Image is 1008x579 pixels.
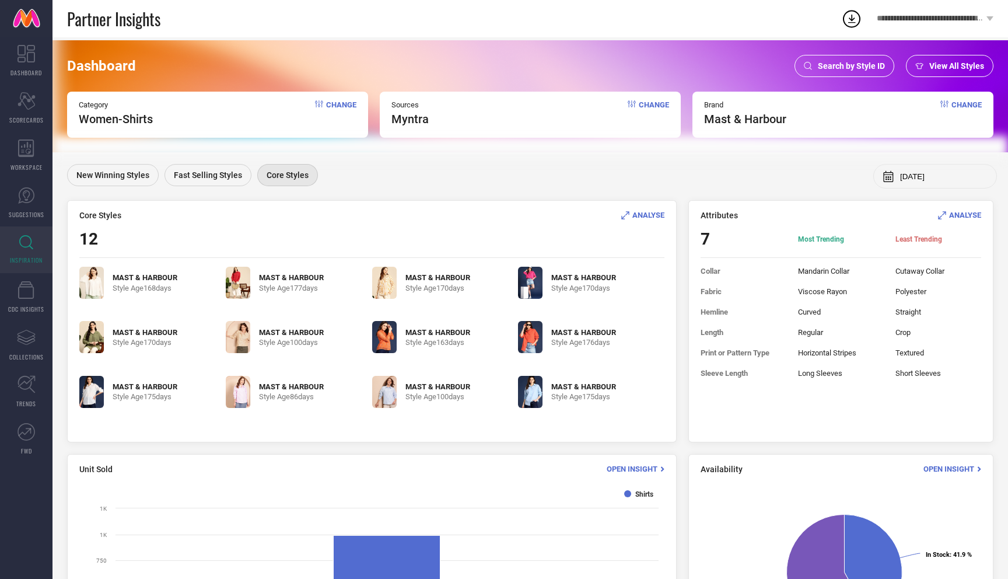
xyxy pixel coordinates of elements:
[76,170,149,180] span: New Winning Styles
[10,256,43,264] span: INSPIRATION
[798,287,884,296] span: Viscose Rayon
[79,112,153,126] span: Women-Shirts
[895,287,981,296] span: Polyester
[923,465,974,473] span: Open Insight
[551,338,616,347] span: Style Age 176 days
[405,328,470,337] span: MAST & HARBOUR
[405,392,470,401] span: Style Age 100 days
[701,229,786,249] span: 7
[259,338,324,347] span: Style Age 100 days
[259,328,324,337] span: MAST & HARBOUR
[895,267,981,275] span: Cutaway Collar
[113,382,177,391] span: MAST & HARBOUR
[267,170,309,180] span: Core Styles
[9,210,44,219] span: SUGGESTIONS
[67,58,136,74] span: Dashboard
[100,505,107,512] text: 1K
[701,308,786,316] span: Hemline
[798,267,884,275] span: Mandarin Collar
[701,211,738,220] span: Attributes
[701,287,786,296] span: Fabric
[551,392,616,401] span: Style Age 175 days
[621,210,664,221] div: Analyse
[518,267,542,299] img: 37c8db5d-edfd-4586-8fb1-8ed2146d852f1709121348134-Mast--Harbour-Women-Shirts-7731709121347704-1.jpg
[8,305,44,313] span: CDC INSIGHTS
[551,273,616,282] span: MAST & HARBOUR
[518,376,542,408] img: f98ce14f-cffb-4402-9116-8b4fe409c83f1709121314637-Mast--Harbour-Women-Shirts-6481709121314239-1.jpg
[701,369,786,378] span: Sleeve Length
[326,100,356,126] span: Change
[10,68,42,77] span: DASHBOARD
[798,348,884,357] span: Horizontal Stripes
[798,328,884,337] span: Regular
[372,376,397,408] img: 02b6c54b-aeba-4a1d-a10c-f1c2111c67061745929829772-Mast--Harbour-Women-Shirts-7101745929829194-1.jpg
[607,465,657,473] span: Open Insight
[938,210,981,221] div: Analyse
[798,369,884,378] span: Long Sleeves
[372,321,397,353] img: 6be6a47c-5fbe-4ee1-9d8c-d54d404a64ea1709119709681-Mast--Harbour-Women-Shirts-1891709119709344-1.jpg
[391,112,429,126] span: myntra
[9,353,44,361] span: COLLECTIONS
[551,284,616,292] span: Style Age 170 days
[79,321,104,353] img: ff875c21-1584-493c-ade2-07d59f6d1c0c1722579866728-Mast--Harbour-Women-Shirts-4541722579866171-1.jpg
[79,465,113,474] span: Unit Sold
[701,328,786,337] span: Length
[900,172,988,181] input: Select month
[635,490,653,498] text: Shirts
[405,284,470,292] span: Style Age 170 days
[79,376,104,408] img: b0eec96f-048d-4d7f-adf3-3362bdb778df1709120037711-Mast--Harbour-Women-Shirts-5591709120037232-1.jpg
[405,338,470,347] span: Style Age 163 days
[16,399,36,408] span: TRENDS
[701,465,743,474] span: Availability
[113,273,177,282] span: MAST & HARBOUR
[259,392,324,401] span: Style Age 86 days
[926,551,972,559] text: : 41.9 %
[551,328,616,337] span: MAST & HARBOUR
[926,551,950,559] tspan: In Stock
[704,112,786,126] span: mast & harbour
[951,100,982,126] span: Change
[226,267,250,299] img: c025e985-1748-4e0a-a023-169f28149c3b1722924613046-Mast--Harbour-Cherry-Red-Chest-Pocket-Detailed-...
[9,116,44,124] span: SCORECARDS
[895,328,981,337] span: Crop
[10,163,43,172] span: WORKSPACE
[798,235,884,244] span: Most Trending
[259,273,324,282] span: MAST & HARBOUR
[607,463,664,475] div: Open Insight
[798,308,884,316] span: Curved
[895,235,981,244] span: Least Trending
[518,321,542,353] img: 7234a2e5-2ff9-4e83-bcf8-391b680fa6581709121331271-Mast--Harbour-Women-Shirts-8941709121330867-1.jpg
[929,61,984,71] span: View All Styles
[923,463,981,475] div: Open Insight
[895,348,981,357] span: Textured
[79,211,121,220] span: Core Styles
[639,100,669,126] span: Change
[405,382,470,391] span: MAST & HARBOUR
[113,328,177,337] span: MAST & HARBOUR
[704,100,786,109] span: Brand
[113,338,177,347] span: Style Age 170 days
[895,308,981,316] span: Straight
[841,8,862,29] div: Open download list
[79,100,153,109] span: Category
[818,61,885,71] span: Search by Style ID
[79,229,98,249] span: 12
[405,273,470,282] span: MAST & HARBOUR
[701,348,786,357] span: Print or Pattern Type
[701,267,786,275] span: Collar
[113,392,177,401] span: Style Age 175 days
[79,267,104,299] img: 75086432-af4d-4799-afb9-61a03e4db1a31722851791133-Mast--Harbour-Women-Shirts-2131722851790754-1.jpg
[96,557,107,564] text: 750
[551,382,616,391] span: MAST & HARBOUR
[67,7,160,31] span: Partner Insights
[259,382,324,391] span: MAST & HARBOUR
[259,284,324,292] span: Style Age 177 days
[391,100,429,109] span: Sources
[226,376,250,408] img: 3b7e0b54-cc65-474d-8534-e95b593c6bea1745929867578-Mast--Harbour-Women-Shirts-5451745929867011-3.jpg
[21,447,32,455] span: FWD
[949,211,981,219] span: ANALYSE
[632,211,664,219] span: ANALYSE
[372,267,397,299] img: 2170ae63-d7f6-42f3-8ede-150aef8690df1722850589342-Mast--Harbour-Women-Shirts-7771722850588723-1.jpg
[226,321,250,353] img: 677b9537-6585-418b-98b4-6be9749449661745929806834-Mast--Harbour-Women-Shirts-5131745929806127-1.jpg
[174,170,242,180] span: Fast Selling Styles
